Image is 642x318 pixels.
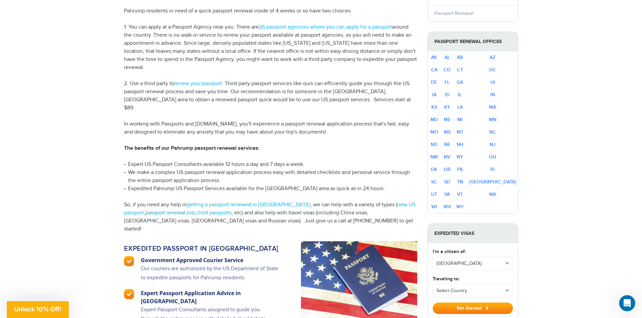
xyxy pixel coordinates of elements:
a: 26 passport agencies where you can apply for a passport [259,24,392,30]
a: NV [444,154,450,160]
li: Expedited Pahrump US Passport Services available for the [GEOGRAPHIC_DATA] area as quick as in 24... [124,185,417,193]
span: Unlock 10% Off! [14,306,61,313]
li: We make a complex US passport renewal application process easy with detailed checklists and perso... [124,169,417,185]
a: MA [489,104,496,110]
h2: Expedited passport in [GEOGRAPHIC_DATA] [124,245,279,253]
a: CO [444,67,451,73]
button: [GEOGRAPHIC_DATA] [433,257,513,270]
p: 1. You can apply at a Passport Agency near you. There are around the country. There is no walk-in... [124,23,417,72]
a: WA [489,191,496,197]
a: child passports [196,210,232,216]
a: SC [431,179,437,185]
a: VT [457,191,463,197]
a: MD [430,117,438,122]
a: getting a passport renewed in [GEOGRAPHIC_DATA] [187,202,310,208]
a: GA [457,79,463,85]
a: TN [457,179,463,185]
button: Get Started [433,303,513,314]
a: IL [458,92,462,98]
a: UT [431,191,437,197]
iframe: Intercom live chat [619,295,635,311]
a: MN [489,117,496,122]
a: KS [431,104,437,110]
a: AR [457,55,463,60]
a: MS [444,129,451,135]
a: ME [444,117,451,122]
a: CA [431,67,437,73]
a: lost [187,210,195,216]
a: FL [445,79,450,85]
a: MI [457,117,463,122]
strong: Expedited Visas [428,224,518,243]
a: Passport Renewal [434,10,473,16]
a: NY [457,154,463,160]
a: [GEOGRAPHIC_DATA] [469,179,516,185]
a: PA [457,167,463,172]
strong: Passport Renewal Offices [428,32,518,51]
a: NJ [490,142,495,147]
a: DE [431,79,437,85]
p: 2. Use a third party to . Third party passport services like ours can efficiently guide you throu... [124,80,417,112]
div: Unlock 10% Off! [7,301,69,318]
a: OK [431,167,437,172]
strong: The benefits of our Pahrump passport renewal services: [124,145,259,151]
a: CT [457,67,463,73]
a: NH [457,142,463,147]
p: In working with Passports and [DOMAIN_NAME], you'll experience a passport renewal application pro... [124,120,417,136]
a: NE [444,142,450,147]
label: I'm a citizen of: [433,248,466,255]
a: WI [431,204,437,210]
a: LA [457,104,463,110]
a: ND [431,142,437,147]
a: AL [445,55,450,60]
a: AZ [490,55,495,60]
a: MT [457,129,463,135]
a: SD [444,179,450,185]
span: Select Country [436,287,503,294]
a: ID [445,92,450,98]
a: VA [444,191,450,197]
a: WV [444,204,451,210]
p: So, if you need any help in , we can help with a variety of types ( , , , , etc) and also help wi... [124,201,417,233]
h3: Expert Passport Application Advice in [GEOGRAPHIC_DATA] [141,289,279,305]
label: Traveling to: [433,275,459,282]
a: HI [490,79,495,85]
p: Our couriers are authorized by the US Department of State to expedite passports for Pahrump resid... [141,264,279,289]
a: passport renewal [145,210,185,216]
h3: Government Approved Courier Service [141,256,279,264]
button: Select Country [433,284,513,297]
a: KY [444,104,450,110]
a: AK [431,55,437,60]
a: NM [430,154,438,160]
a: MO [430,129,438,135]
span: [GEOGRAPHIC_DATA] [436,260,503,267]
a: WY [456,204,464,210]
a: RI [490,167,495,172]
a: renew your passport [174,80,222,87]
li: Expert US Passport Consultants available 12 hours a day and 7 days a week. [124,161,417,169]
a: new US passport [124,202,416,216]
a: DC [489,67,496,73]
p: Pahrump residents in need of a quick passport renewal inside of 4 weeks or so have two choices. [124,7,417,15]
a: IN [490,92,495,98]
a: IA [432,92,436,98]
a: OH [489,154,496,160]
a: NC [489,129,496,135]
a: OR [444,167,451,172]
